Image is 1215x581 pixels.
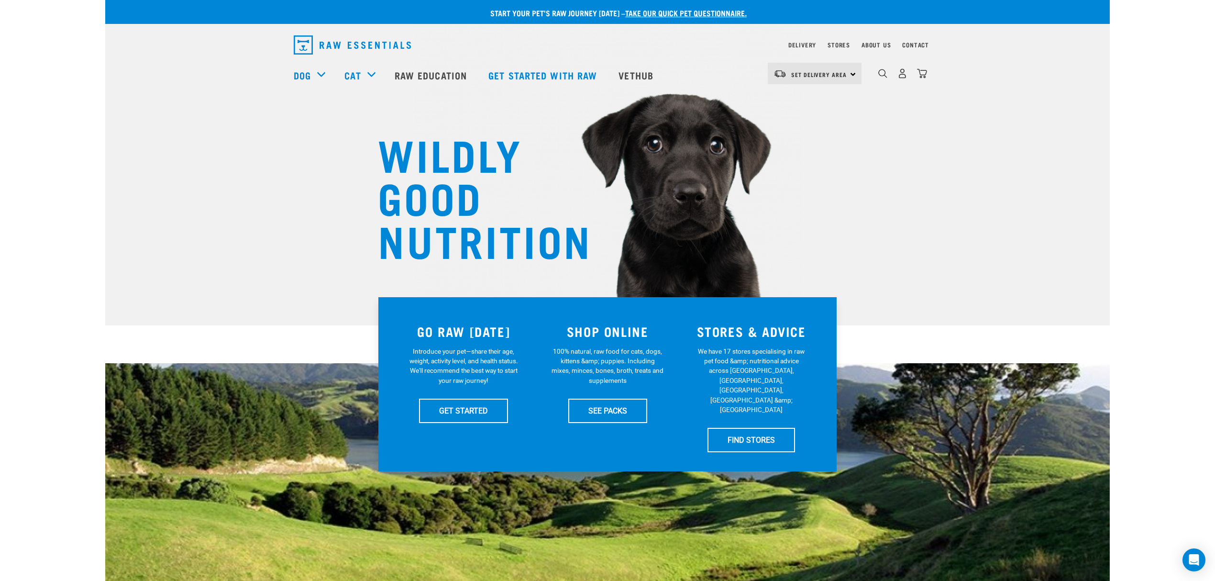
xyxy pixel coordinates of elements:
a: Get started with Raw [479,56,609,94]
img: Raw Essentials Logo [294,35,411,55]
a: take our quick pet questionnaire. [625,11,747,15]
a: GET STARTED [419,399,508,423]
p: 100% natural, raw food for cats, dogs, kittens &amp; puppies. Including mixes, minces, bones, bro... [552,346,664,386]
a: Vethub [609,56,665,94]
a: Dog [294,68,311,82]
span: Set Delivery Area [791,73,847,76]
h3: SHOP ONLINE [541,324,674,339]
nav: dropdown navigation [105,56,1110,94]
h1: WILDLY GOOD NUTRITION [378,132,569,261]
p: We have 17 stores specialising in raw pet food &amp; nutritional advice across [GEOGRAPHIC_DATA],... [695,346,807,415]
a: Cat [344,68,361,82]
a: FIND STORES [707,428,795,452]
h3: GO RAW [DATE] [398,324,530,339]
img: home-icon-1@2x.png [878,69,887,78]
a: Delivery [788,43,816,46]
img: user.png [897,68,907,78]
h3: STORES & ADVICE [685,324,817,339]
a: Raw Education [385,56,479,94]
a: About Us [862,43,891,46]
p: Start your pet’s raw journey [DATE] – [112,7,1117,19]
a: SEE PACKS [568,399,647,423]
p: Introduce your pet—share their age, weight, activity level, and health status. We'll recommend th... [408,346,520,386]
nav: dropdown navigation [286,32,929,58]
img: home-icon@2x.png [917,68,927,78]
a: Contact [902,43,929,46]
img: van-moving.png [773,69,786,78]
a: Stores [828,43,850,46]
div: Open Intercom Messenger [1182,548,1205,571]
